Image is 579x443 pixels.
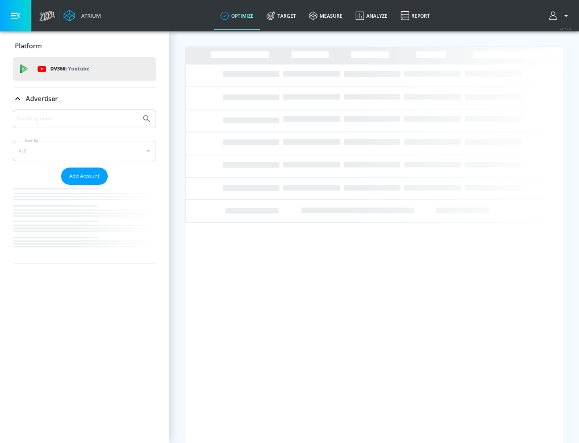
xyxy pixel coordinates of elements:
[302,1,349,30] a: measure
[560,27,571,31] span: v 4.25.4
[78,12,101,19] div: Atrium
[13,141,156,161] div: A-Z
[13,57,156,81] div: DV360: Youtube
[394,1,436,30] a: Report
[16,114,138,124] input: Search by name
[23,138,40,143] label: Sort By
[13,87,156,110] div: Advertiser
[13,35,156,57] div: Platform
[349,1,394,30] a: Analyze
[69,172,100,181] span: Add Account
[61,168,108,185] button: Add Account
[214,1,260,30] a: optimize
[13,185,156,263] nav: list of Advertiser
[15,41,42,50] p: Platform
[64,10,101,22] a: Atrium
[68,64,89,73] p: Youtube
[26,94,58,103] p: Advertiser
[260,1,302,30] a: Target
[50,64,89,73] p: DV360:
[13,110,156,263] div: Advertiser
